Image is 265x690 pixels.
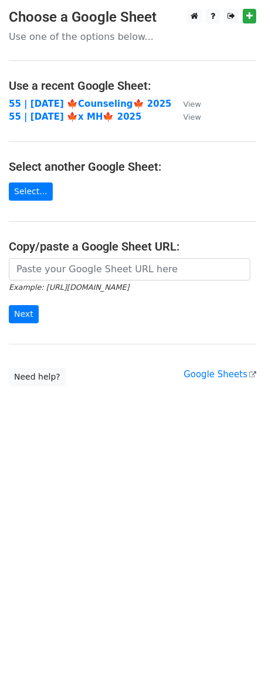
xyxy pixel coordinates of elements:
[184,369,256,380] a: Google Sheets
[172,111,201,122] a: View
[9,258,250,280] input: Paste your Google Sheet URL here
[9,160,256,174] h4: Select another Google Sheet:
[184,113,201,121] small: View
[184,100,201,109] small: View
[9,305,39,323] input: Next
[9,368,66,386] a: Need help?
[9,31,256,43] p: Use one of the options below...
[9,79,256,93] h4: Use a recent Google Sheet:
[9,111,141,122] a: 55 | [DATE] 🍁x MH🍁 2025
[9,9,256,26] h3: Choose a Google Sheet
[9,99,172,109] a: 55 | [DATE] 🍁Counseling🍁 2025
[9,283,129,292] small: Example: [URL][DOMAIN_NAME]
[9,239,256,253] h4: Copy/paste a Google Sheet URL:
[172,99,201,109] a: View
[9,182,53,201] a: Select...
